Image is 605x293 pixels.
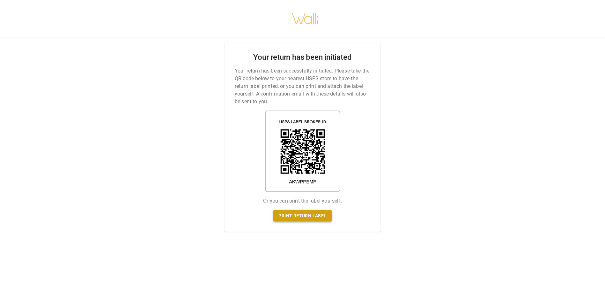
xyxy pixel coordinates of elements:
[273,210,331,222] a: Print return label
[235,67,370,105] p: Your return has been successfully initiated. Please take the QR code below to your nearest USPS s...
[263,197,342,205] p: Or you can print the label yourself.
[291,5,319,32] img: walli-inc.myshopify.com
[253,53,351,62] h2: Your return has been initiated
[265,111,340,192] img: shipping label qr code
